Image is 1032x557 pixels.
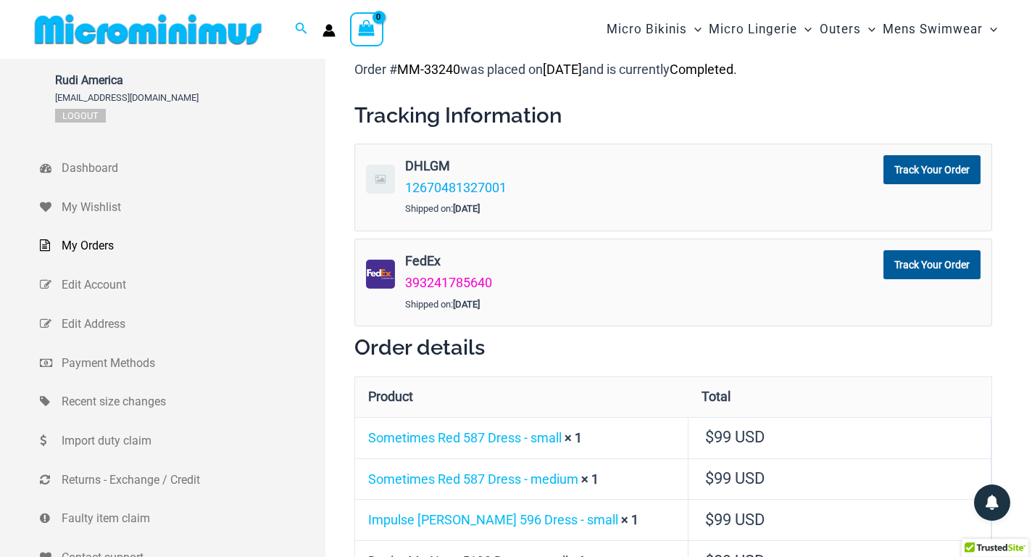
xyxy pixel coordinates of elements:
a: View Shopping Cart, empty [350,12,383,46]
span: $ [705,469,714,487]
span: Import duty claim [62,430,322,452]
strong: [DATE] [453,203,480,214]
a: OutersMenu ToggleMenu Toggle [816,7,879,51]
span: Returns - Exchange / Credit [62,469,322,491]
h2: Tracking Information [354,102,992,129]
mark: Completed [670,62,733,77]
p: Order # was placed on and is currently . [354,59,992,81]
a: Returns - Exchange / Credit [40,461,325,500]
a: Mens SwimwearMenu ToggleMenu Toggle [879,7,1001,51]
bdi: 99 USD [705,511,765,529]
span: My Orders [62,235,322,257]
span: Faulty item claim [62,508,322,529]
a: Dashboard [40,149,325,188]
span: My Wishlist [62,197,322,218]
a: Track Your Order [883,155,981,184]
mark: MM-33240 [397,62,460,77]
span: Recent size changes [62,391,322,413]
img: MM SHOP LOGO FLAT [29,13,267,46]
a: Micro BikinisMenu ToggleMenu Toggle [603,7,705,51]
span: $ [705,428,714,446]
a: Sometimes Red 587 Dress - small [368,430,562,445]
span: Menu Toggle [861,11,875,48]
span: [EMAIL_ADDRESS][DOMAIN_NAME] [55,92,199,103]
a: Logout [55,109,106,123]
nav: Site Navigation [601,5,1003,54]
strong: × 1 [565,430,582,445]
span: Mens Swimwear [883,11,983,48]
span: $ [705,511,714,529]
bdi: 99 USD [705,428,765,446]
img: fedex.png [366,260,395,289]
a: 12670481327001 [405,180,507,195]
img: icon-default.png [366,165,395,194]
a: Edit Account [40,265,325,305]
a: Account icon link [322,24,336,37]
a: Impulse [PERSON_NAME] 596 Dress - small [368,512,618,527]
a: Faulty item claim [40,499,325,538]
mark: [DATE] [543,62,582,77]
span: Menu Toggle [797,11,812,48]
a: My Orders [40,226,325,265]
span: Micro Bikinis [607,11,687,48]
a: Edit Address [40,305,325,344]
a: Import duty claim [40,421,325,461]
span: Edit Account [62,274,322,296]
div: Shipped on: [405,294,757,315]
span: Payment Methods [62,352,322,374]
strong: × 1 [621,512,638,527]
span: Rudi America [55,73,199,87]
h2: Order details [354,334,992,361]
span: Menu Toggle [983,11,997,48]
a: Search icon link [295,20,308,38]
strong: FedEx [405,250,753,272]
span: Edit Address [62,313,322,335]
strong: [DATE] [453,299,480,310]
span: Menu Toggle [687,11,702,48]
a: Payment Methods [40,344,325,383]
a: Recent size changes [40,382,325,421]
bdi: 99 USD [705,469,765,487]
th: Product [355,377,688,417]
span: Dashboard [62,157,322,179]
span: Micro Lingerie [709,11,797,48]
strong: DHLGM [405,155,753,177]
strong: × 1 [581,471,599,487]
th: Total [688,377,991,417]
a: Sometimes Red 587 Dress - medium [368,471,578,487]
div: Shipped on: [405,198,757,220]
a: My Wishlist [40,188,325,227]
a: 393241785640 [405,275,492,290]
a: Micro LingerieMenu ToggleMenu Toggle [705,7,815,51]
span: Outers [820,11,861,48]
a: Track Your Order [883,250,981,279]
